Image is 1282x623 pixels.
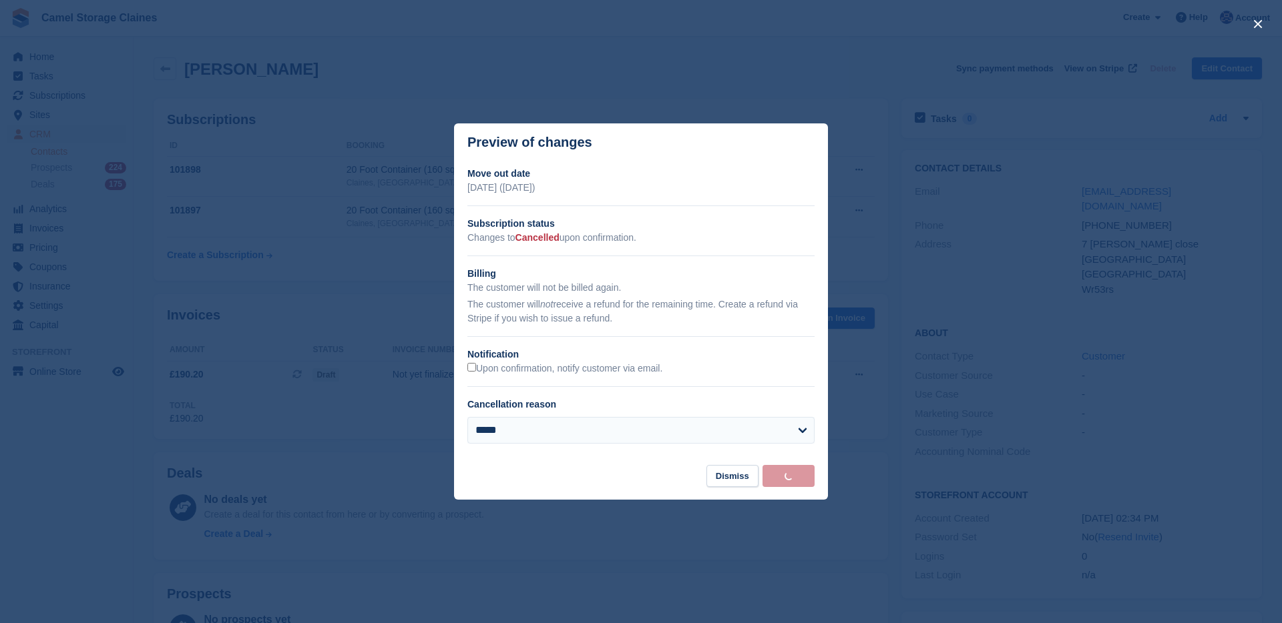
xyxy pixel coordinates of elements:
p: Changes to upon confirmation. [467,231,815,245]
h2: Subscription status [467,217,815,231]
span: Cancelled [515,232,560,243]
p: The customer will not be billed again. [467,281,815,295]
input: Upon confirmation, notify customer via email. [467,363,476,372]
p: [DATE] ([DATE]) [467,181,815,195]
p: The customer will receive a refund for the remaining time. Create a refund via Stripe if you wish... [467,297,815,326]
h2: Notification [467,348,815,362]
button: close [1247,13,1269,35]
p: Preview of changes [467,135,592,150]
h2: Move out date [467,167,815,181]
label: Upon confirmation, notify customer via email. [467,363,662,375]
button: Dismiss [706,465,759,487]
em: not [540,299,553,309]
label: Cancellation reason [467,399,556,410]
h2: Billing [467,267,815,281]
